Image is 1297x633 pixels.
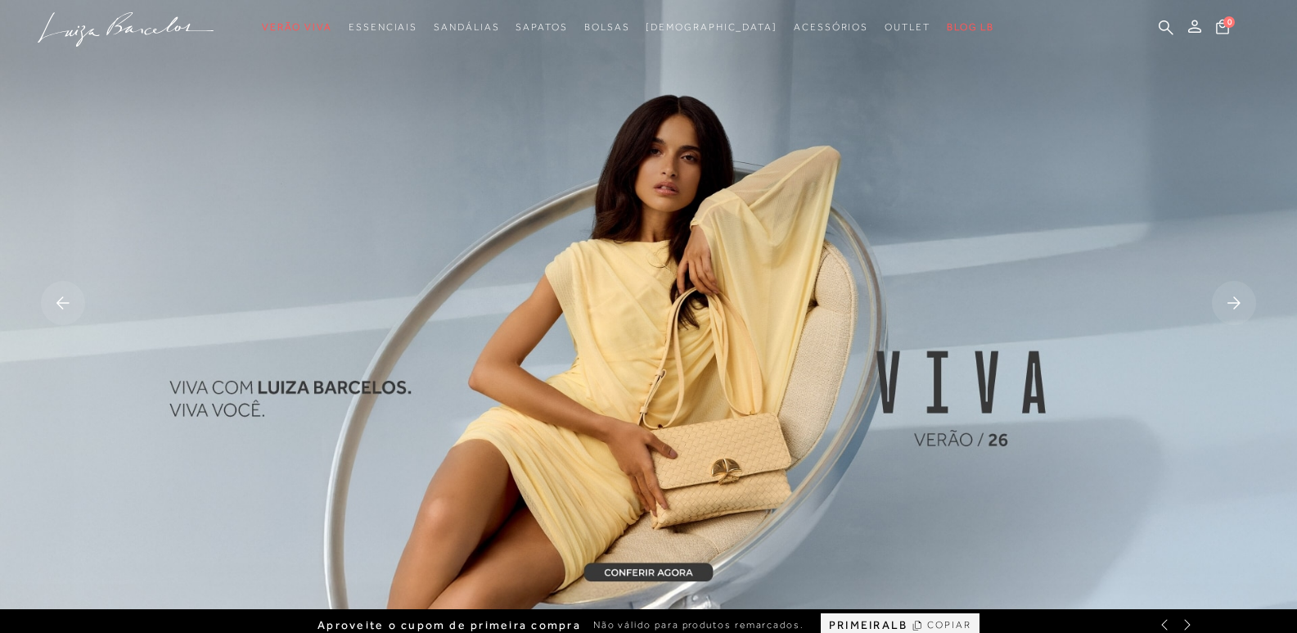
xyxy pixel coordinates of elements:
span: Verão Viva [262,21,332,33]
span: BLOG LB [947,21,994,33]
a: categoryNavScreenReaderText [885,12,930,43]
span: Bolsas [584,21,630,33]
a: BLOG LB [947,12,994,43]
span: Essenciais [349,21,417,33]
button: 0 [1211,18,1234,40]
a: categoryNavScreenReaderText [516,12,567,43]
a: categoryNavScreenReaderText [349,12,417,43]
a: categoryNavScreenReaderText [794,12,868,43]
span: Sandálias [434,21,499,33]
span: Aproveite o cupom de primeira compra [317,618,581,632]
a: noSubCategoriesText [646,12,777,43]
span: Outlet [885,21,930,33]
span: Sapatos [516,21,567,33]
a: categoryNavScreenReaderText [584,12,630,43]
span: Não válido para produtos remarcados. [593,618,804,632]
span: 0 [1223,16,1235,28]
a: categoryNavScreenReaderText [434,12,499,43]
a: categoryNavScreenReaderText [262,12,332,43]
span: [DEMOGRAPHIC_DATA] [646,21,777,33]
span: PRIMEIRALB [829,618,907,632]
span: COPIAR [927,617,971,633]
span: Acessórios [794,21,868,33]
